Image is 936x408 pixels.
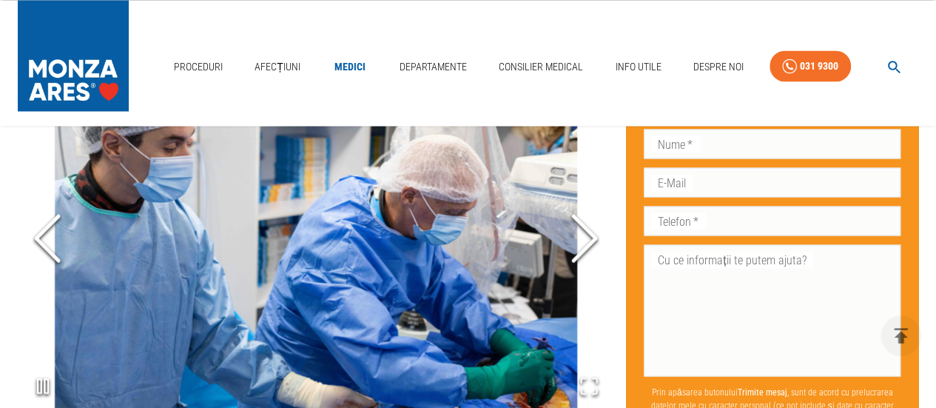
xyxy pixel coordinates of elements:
a: Despre Noi [687,52,750,82]
div: 031 9300 [800,57,838,76]
button: Next Slide [555,156,614,321]
a: Medici [326,52,374,82]
a: Proceduri [168,52,229,82]
a: Info Utile [609,52,667,82]
button: delete [881,315,921,356]
a: 031 9300 [770,50,851,82]
button: Previous Slide [18,156,77,321]
a: Afecțiuni [249,52,306,82]
a: Consilier Medical [493,52,589,82]
a: Departamente [394,52,473,82]
b: Trimite mesaj [737,387,787,397]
